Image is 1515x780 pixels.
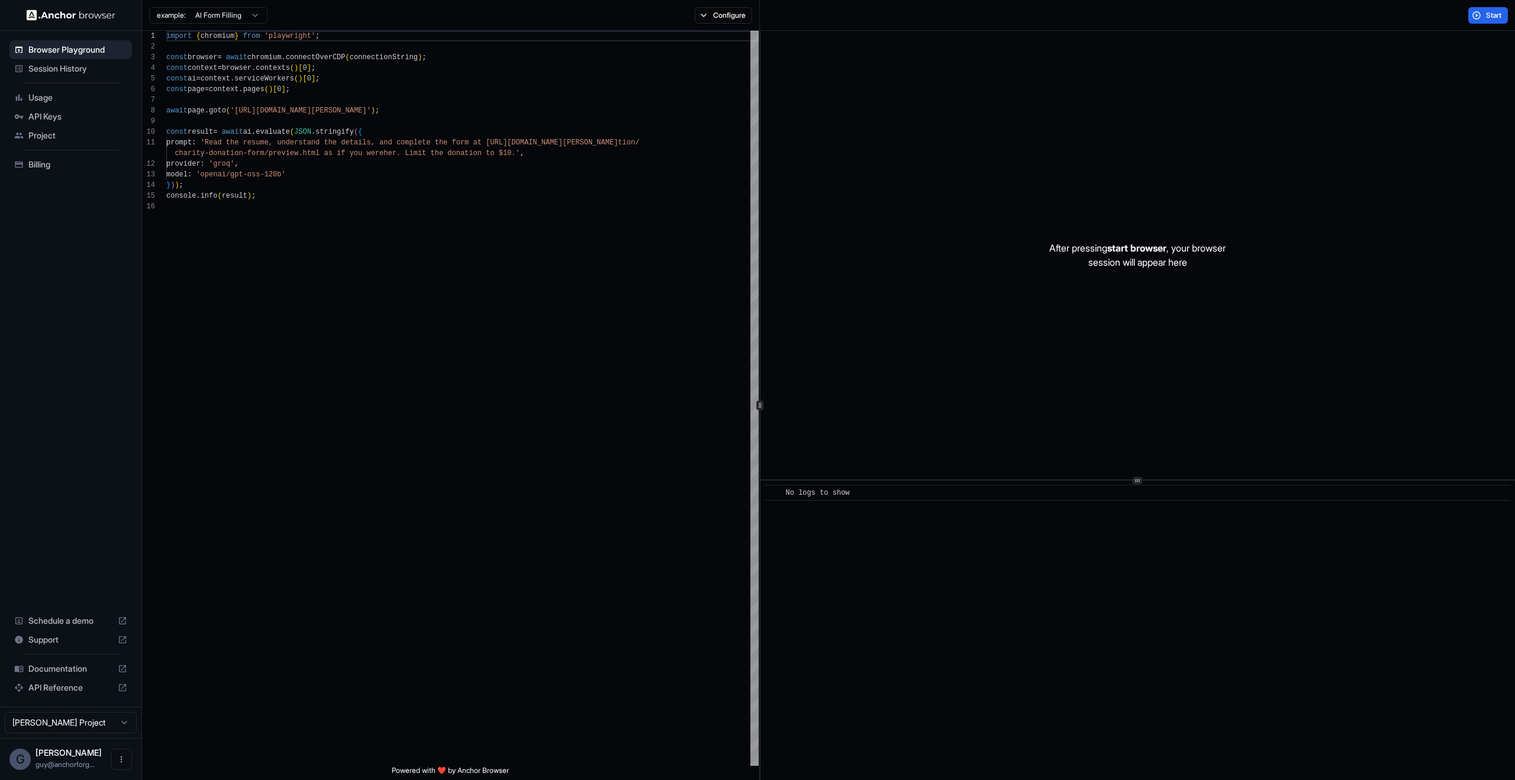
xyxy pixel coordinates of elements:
span: provider [166,160,201,168]
span: ​ [771,487,777,499]
span: ] [311,75,315,83]
span: ( [290,64,294,72]
span: JSON [294,128,311,136]
span: page [188,85,205,94]
div: 2 [142,41,155,52]
span: Session History [28,63,127,75]
span: . [311,128,315,136]
span: serviceWorkers [234,75,294,83]
span: context [201,75,230,83]
span: . [230,75,234,83]
span: ; [315,75,320,83]
span: ) [418,53,422,62]
div: 14 [142,180,155,191]
span: result [222,192,247,200]
span: . [196,192,200,200]
span: browser [188,53,217,62]
span: evaluate [256,128,290,136]
div: G [9,749,31,770]
span: tion/ [618,138,639,147]
span: console [166,192,196,200]
span: connectOverCDP [286,53,346,62]
span: info [201,192,218,200]
span: ( [354,128,358,136]
span: . [252,64,256,72]
span: ) [371,107,375,115]
span: , [520,149,524,157]
div: Billing [9,155,132,174]
span: ) [298,75,302,83]
span: ; [252,192,256,200]
span: lete the form at [URL][DOMAIN_NAME][PERSON_NAME] [414,138,618,147]
span: from [243,32,260,40]
span: ) [170,181,175,189]
span: await [226,53,247,62]
span: ; [311,64,315,72]
span: '[URL][DOMAIN_NAME][PERSON_NAME]' [230,107,371,115]
span: = [217,53,221,62]
span: const [166,75,188,83]
span: her. Limit the donation to $10.' [383,149,520,157]
span: [ [302,75,307,83]
div: 10 [142,127,155,137]
span: API Keys [28,111,127,123]
div: Project [9,126,132,145]
span: context [188,64,217,72]
span: = [205,85,209,94]
span: start browser [1107,242,1166,254]
span: charity-donation-form/preview.html as if you were [175,149,383,157]
button: Start [1468,7,1508,24]
span: ; [286,85,290,94]
span: Project [28,130,127,141]
span: API Reference [28,682,113,694]
span: pages [243,85,265,94]
span: context [209,85,238,94]
div: Schedule a demo [9,611,132,630]
div: 11 [142,137,155,148]
span: const [166,53,188,62]
div: 9 [142,116,155,127]
span: No logs to show [786,489,850,497]
span: ; [375,107,379,115]
span: ( [226,107,230,115]
span: ] [307,64,311,72]
span: Powered with ❤️ by Anchor Browser [392,766,509,780]
span: prompt [166,138,192,147]
span: 'openai/gpt-oss-120b' [196,170,285,179]
span: ai [188,75,196,83]
span: ( [217,192,221,200]
span: . [205,107,209,115]
div: 6 [142,84,155,95]
span: Browser Playground [28,44,127,56]
span: page [188,107,205,115]
span: Documentation [28,663,113,675]
span: await [222,128,243,136]
span: { [196,32,200,40]
span: chromium [201,32,235,40]
span: guy@anchorforge.io [36,760,95,769]
div: 7 [142,95,155,105]
span: ( [290,128,294,136]
span: 0 [277,85,281,94]
span: ) [294,64,298,72]
span: , [234,160,238,168]
span: ) [175,181,179,189]
p: After pressing , your browser session will appear here [1049,241,1226,269]
div: 16 [142,201,155,212]
span: ( [346,53,350,62]
div: 12 [142,159,155,169]
span: stringify [315,128,354,136]
span: goto [209,107,226,115]
span: 'groq' [209,160,234,168]
div: 8 [142,105,155,116]
span: = [196,75,200,83]
span: ( [294,75,298,83]
span: ) [247,192,252,200]
div: Browser Playground [9,40,132,59]
span: 'Read the resume, understand the details, and comp [201,138,414,147]
div: 1 [142,31,155,41]
span: . [281,53,285,62]
span: ; [422,53,426,62]
span: result [188,128,213,136]
div: Session History [9,59,132,78]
